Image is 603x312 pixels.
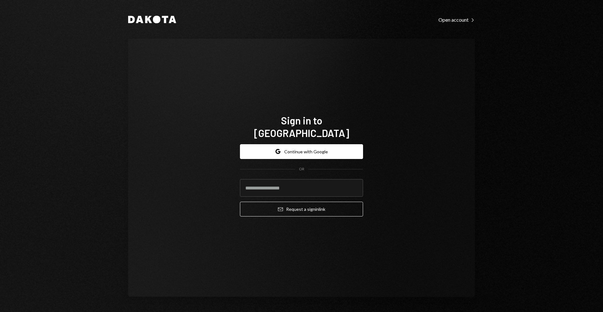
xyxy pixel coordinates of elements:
div: Open account [438,17,475,23]
button: Request a signinlink [240,202,363,216]
h1: Sign in to [GEOGRAPHIC_DATA] [240,114,363,139]
button: Continue with Google [240,144,363,159]
div: OR [299,167,304,172]
a: Open account [438,16,475,23]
